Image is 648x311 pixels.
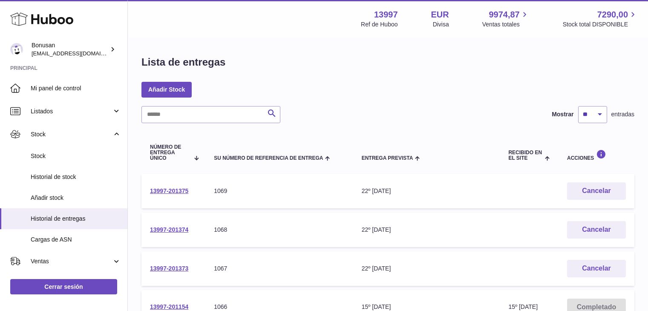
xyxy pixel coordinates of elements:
span: [EMAIL_ADDRESS][DOMAIN_NAME] [32,50,125,57]
h1: Lista de entregas [141,55,225,69]
div: Divisa [433,20,449,29]
span: Stock [31,130,112,138]
div: Bonusan [32,41,108,58]
a: 13997-201375 [150,187,188,194]
div: 15º [DATE] [362,303,492,311]
div: 1066 [214,303,345,311]
span: Añadir stock [31,194,121,202]
span: Cargas de ASN [31,236,121,244]
span: Listados [31,107,112,115]
button: Cancelar [567,182,626,200]
span: Stock total DISPONIBLE [563,20,638,29]
div: 22º [DATE] [362,226,492,234]
button: Cancelar [567,221,626,239]
a: Añadir Stock [141,82,192,97]
div: 22º [DATE] [362,187,492,195]
span: 15º [DATE] [508,303,538,310]
img: info@bonusan.es [10,43,23,56]
span: Entrega prevista [362,155,413,161]
span: Stock [31,152,121,160]
span: Mi panel de control [31,84,121,92]
strong: 13997 [374,9,398,20]
div: 1067 [214,265,345,273]
span: 9974,87 [489,9,519,20]
div: 1069 [214,187,345,195]
button: Cancelar [567,260,626,277]
span: Ventas totales [482,20,530,29]
strong: EUR [431,9,449,20]
a: 9974,87 Ventas totales [482,9,530,29]
span: Historial de stock [31,173,121,181]
span: Número de entrega único [150,144,190,161]
div: Acciones [567,150,626,161]
label: Mostrar [552,110,573,118]
a: 13997-201373 [150,265,188,272]
span: Historial de entregas [31,215,121,223]
span: Su número de referencia de entrega [214,155,323,161]
span: Ventas [31,257,112,265]
div: 1068 [214,226,345,234]
a: 13997-201374 [150,226,188,233]
span: Recibido en el site [508,150,542,161]
a: Cerrar sesión [10,279,117,294]
a: 7290,00 Stock total DISPONIBLE [563,9,638,29]
div: Ref de Huboo [361,20,397,29]
span: 7290,00 [597,9,628,20]
div: 22º [DATE] [362,265,492,273]
span: entradas [611,110,634,118]
a: 13997-201154 [150,303,188,310]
